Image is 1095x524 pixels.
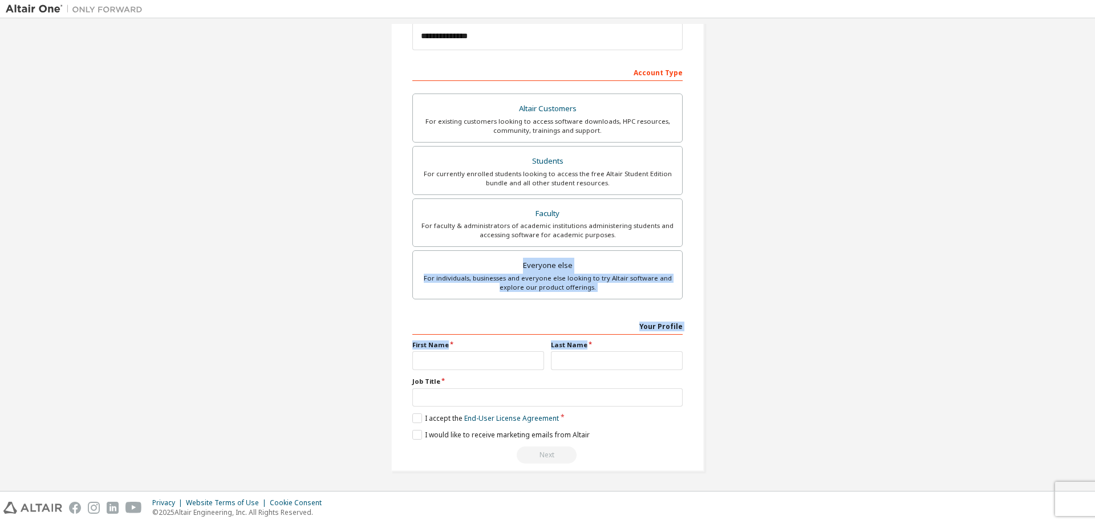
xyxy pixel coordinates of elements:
img: Altair One [6,3,148,15]
a: End-User License Agreement [464,413,559,423]
img: instagram.svg [88,502,100,514]
div: Altair Customers [420,101,675,117]
div: Students [420,153,675,169]
label: I accept the [412,413,559,423]
div: Read and acccept EULA to continue [412,446,683,464]
img: facebook.svg [69,502,81,514]
div: Faculty [420,206,675,222]
label: Last Name [551,340,683,350]
div: For currently enrolled students looking to access the free Altair Student Edition bundle and all ... [420,169,675,188]
div: Everyone else [420,258,675,274]
label: Job Title [412,377,683,386]
div: For existing customers looking to access software downloads, HPC resources, community, trainings ... [420,117,675,135]
div: Cookie Consent [270,498,328,507]
img: altair_logo.svg [3,502,62,514]
div: For faculty & administrators of academic institutions administering students and accessing softwa... [420,221,675,239]
div: Website Terms of Use [186,498,270,507]
p: © 2025 Altair Engineering, Inc. All Rights Reserved. [152,507,328,517]
div: Account Type [412,63,683,81]
img: youtube.svg [125,502,142,514]
label: First Name [412,340,544,350]
div: For individuals, businesses and everyone else looking to try Altair software and explore our prod... [420,274,675,292]
div: Your Profile [412,316,683,335]
label: I would like to receive marketing emails from Altair [412,430,590,440]
img: linkedin.svg [107,502,119,514]
div: Privacy [152,498,186,507]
